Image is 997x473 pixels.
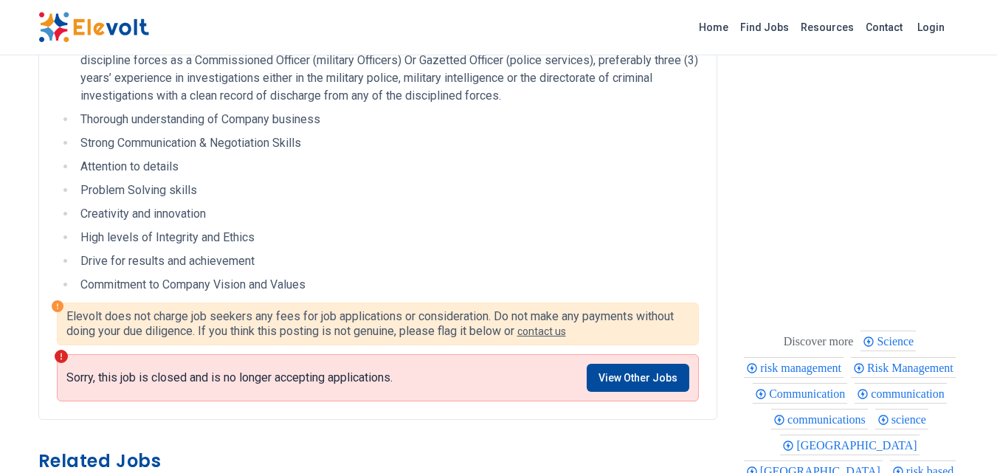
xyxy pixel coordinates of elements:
[771,409,868,429] div: communications
[76,16,699,105] li: Diploma in Criminology/Forensic Science or related field Military/Police Training Nine (9) years ...
[877,335,918,348] span: Science
[851,357,956,378] div: Risk Management
[867,362,958,374] span: Risk Management
[769,387,849,400] span: Communication
[38,12,149,43] img: Elevolt
[76,276,699,294] li: Commitment to Company Vision and Values
[780,435,919,455] div: Nairobi
[38,449,717,473] h3: Related Jobs
[76,158,699,176] li: Attention to details
[693,15,734,39] a: Home
[76,252,699,270] li: Drive for results and achievement
[760,362,846,374] span: risk management
[517,325,566,337] a: contact us
[795,15,860,39] a: Resources
[76,205,699,223] li: Creativity and innovation
[796,439,921,452] span: [GEOGRAPHIC_DATA]
[76,182,699,199] li: Problem Solving skills
[66,370,393,385] p: Sorry, this job is closed and is no longer accepting applications.
[875,409,928,429] div: science
[871,387,949,400] span: communication
[587,364,689,392] a: View Other Jobs
[860,15,908,39] a: Contact
[734,15,795,39] a: Find Jobs
[908,13,953,42] a: Login
[787,413,870,426] span: communications
[784,331,854,352] div: These are topics related to the article that might interest you
[891,413,931,426] span: science
[753,383,847,404] div: Communication
[855,383,947,404] div: communication
[744,357,844,378] div: risk management
[860,331,916,351] div: Science
[76,229,699,246] li: High levels of Integrity and Ethics
[76,111,699,128] li: Thorough understanding of Company business
[76,134,699,152] li: Strong Communication & Negotiation Skills
[923,402,997,473] iframe: Chat Widget
[66,309,689,339] p: Elevolt does not charge job seekers any fees for job applications or consideration. Do not make a...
